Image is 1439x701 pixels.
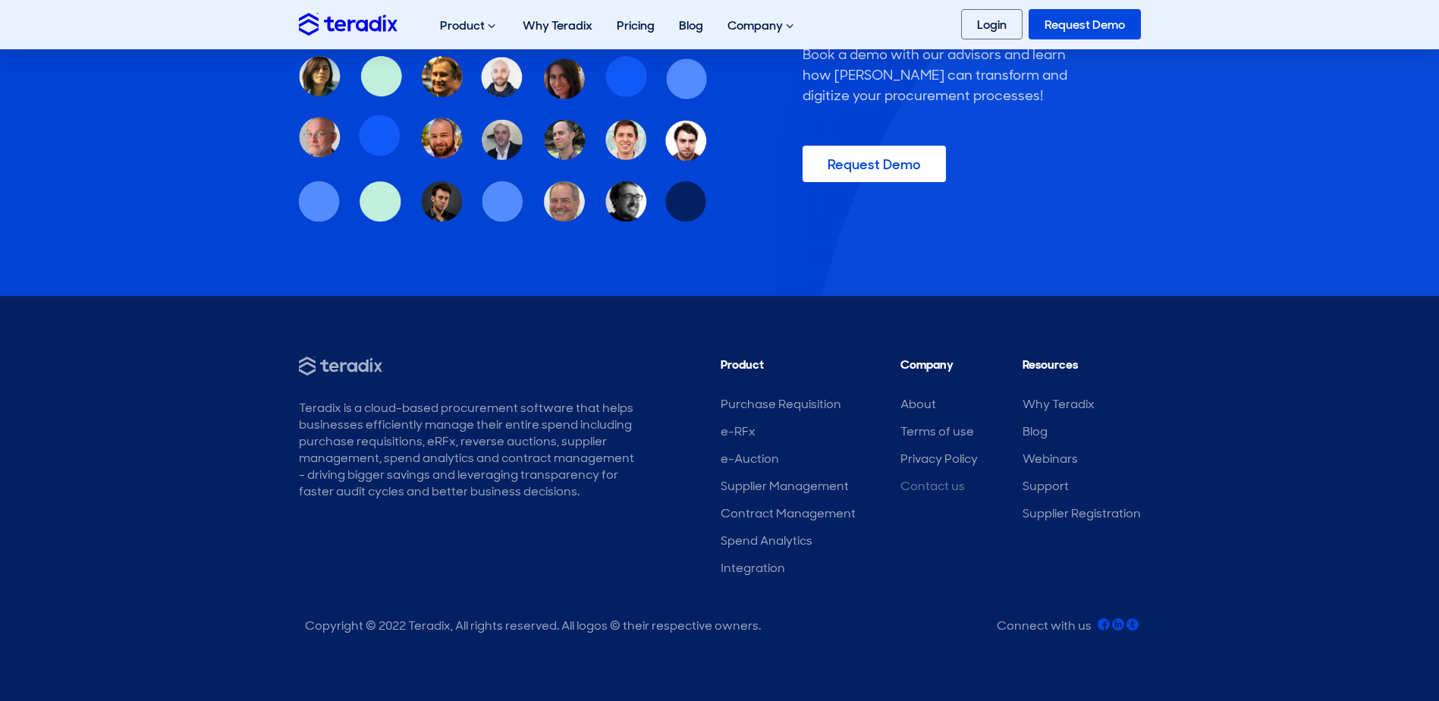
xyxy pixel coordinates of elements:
div: Teradix is a cloud-based procurement software that helps businesses efficiently manage their enti... [299,400,636,500]
a: Privacy Policy [900,451,978,467]
img: Teradix - Source Smarter [299,357,382,376]
div: Connect with us [997,618,1092,634]
a: Teradix Twitter Account [1126,618,1139,634]
a: Blog [667,2,715,49]
li: Company [900,357,978,381]
a: e-RFx [721,423,756,439]
li: Product [721,357,856,381]
a: Purchase Requisition [721,396,841,412]
div: Book a demo with our advisors and learn how [PERSON_NAME] can transform and digitize your procure... [803,45,1076,106]
li: Resources [1023,357,1141,381]
iframe: Chatbot [1339,601,1418,680]
a: Supplier Registration [1023,505,1141,521]
a: Support [1023,478,1069,494]
a: Request Demo [1029,9,1141,39]
a: Integration [721,560,785,576]
a: Contact us [900,478,965,494]
a: Pricing [605,2,667,49]
a: Webinars [1023,451,1078,467]
img: Teradix logo [299,13,397,35]
a: Why Teradix [511,2,605,49]
a: Request Demo [803,146,946,182]
a: Why Teradix [1023,396,1095,412]
div: Product [428,2,511,50]
a: Contract Management [721,505,856,521]
div: Company [715,2,809,50]
a: Terms of use [900,423,974,439]
a: Supplier Management [721,478,849,494]
a: About [900,396,936,412]
a: Spend Analytics [721,533,812,549]
a: Blog [1023,423,1048,439]
div: Copyright © 2022 Teradix, All rights reserved. All logos © their respective owners. [305,618,761,634]
a: e-Auction [721,451,779,467]
a: Login [961,9,1023,39]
